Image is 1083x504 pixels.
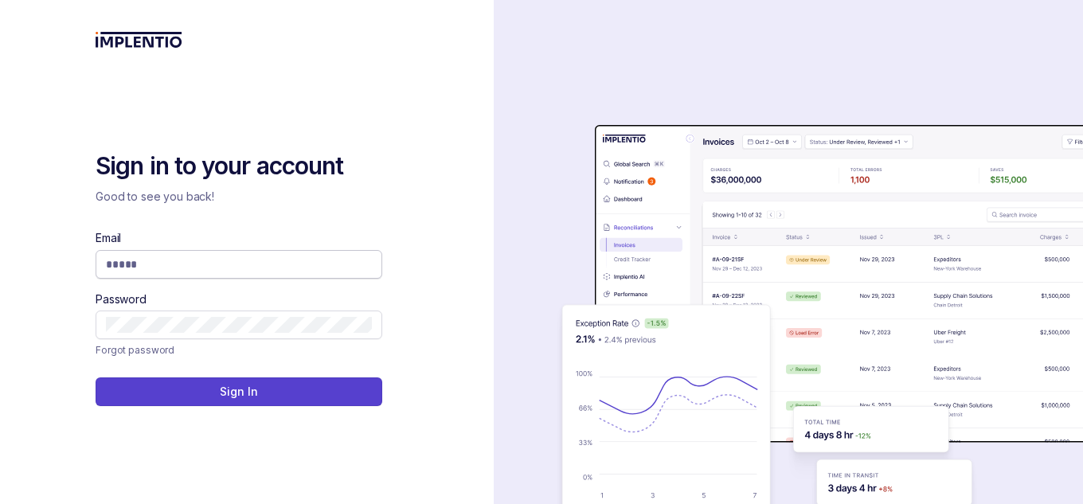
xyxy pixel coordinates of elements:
p: Good to see you back! [96,189,382,205]
p: Forgot password [96,342,174,358]
h2: Sign in to your account [96,150,382,182]
a: Link Forgot password [96,342,174,358]
label: Password [96,291,147,307]
p: Sign In [220,384,257,400]
img: logo [96,32,182,48]
button: Sign In [96,377,382,406]
label: Email [96,230,121,246]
